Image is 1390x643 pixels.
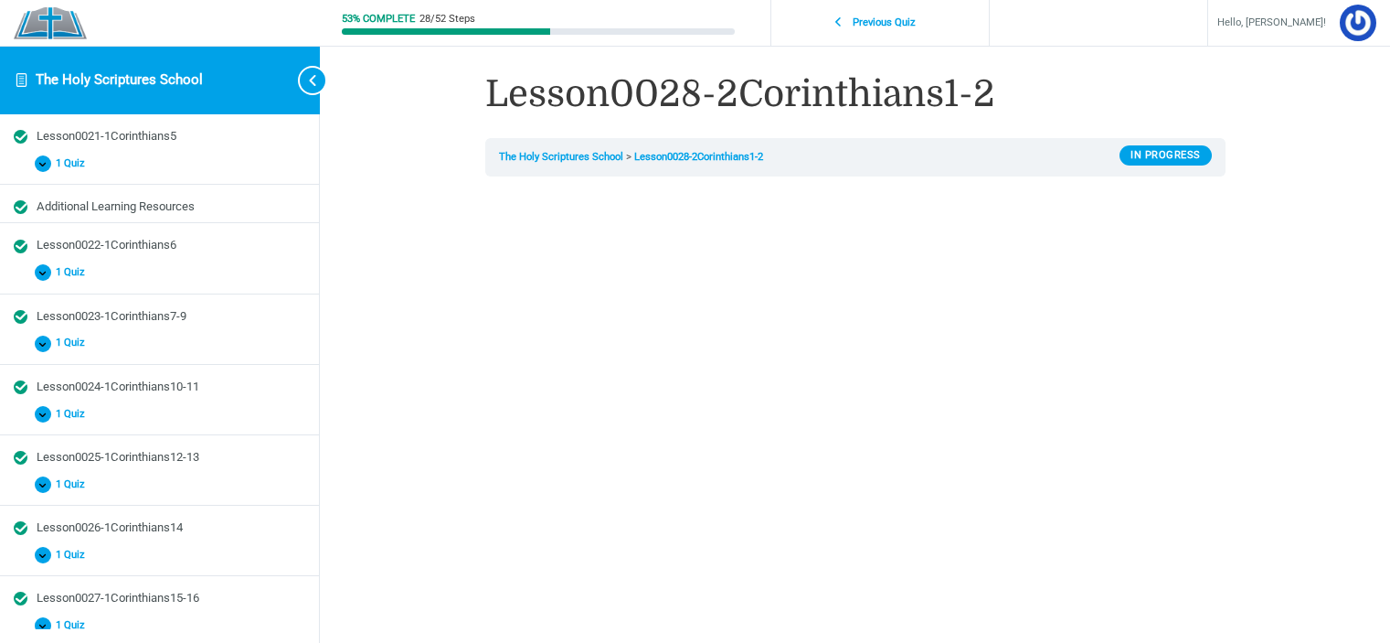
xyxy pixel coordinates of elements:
[14,200,27,214] div: Completed
[843,16,927,29] span: Previous Quiz
[485,69,1226,120] h1: Lesson0028-2Corinthians1-2
[37,379,305,396] div: Lesson0024-1Corinthians10-11
[499,151,623,163] a: The Holy Scriptures School
[14,520,305,537] a: Completed Lesson0026-1Corinthians14
[14,541,305,568] button: 1 Quiz
[14,451,27,465] div: Completed
[342,14,415,24] div: 53% Complete
[51,549,96,562] span: 1 Quiz
[14,592,27,605] div: Completed
[485,138,1226,177] nav: Breadcrumbs
[51,157,96,170] span: 1 Quiz
[37,449,305,466] div: Lesson0025-1Corinthians12-13
[14,308,305,326] a: Completed Lesson0023-1Corinthians7-9
[14,198,305,216] a: Completed Additional Learning Resources
[37,237,305,254] div: Lesson0022-1Corinthians6
[14,330,305,357] button: 1 Quiz
[14,380,27,394] div: Completed
[14,130,27,144] div: Completed
[14,401,305,427] button: 1 Quiz
[36,71,203,88] a: The Holy Scriptures School
[51,337,96,349] span: 1 Quiz
[14,471,305,498] button: 1 Quiz
[51,408,96,421] span: 1 Quiz
[37,590,305,607] div: Lesson0027-1Corinthians15-16
[634,151,763,163] a: Lesson0028-2Corinthians1-2
[419,14,475,24] div: 28/52 Steps
[14,150,305,177] button: 1 Quiz
[14,449,305,466] a: Completed Lesson0025-1Corinthians12-13
[776,6,984,40] a: Previous Quiz
[1119,145,1212,166] div: In Progress
[1217,14,1326,33] span: Hello, [PERSON_NAME]!
[51,266,96,279] span: 1 Quiz
[14,237,305,254] a: Completed Lesson0022-1Corinthians6
[14,379,305,396] a: Completed Lesson0024-1Corinthians10-11
[14,128,305,145] a: Completed Lesson0021-1Corinthians5
[14,521,27,535] div: Completed
[51,619,96,632] span: 1 Quiz
[37,308,305,326] div: Lesson0023-1Corinthians7-9
[37,128,305,145] div: Lesson0021-1Corinthians5
[14,590,305,607] a: Completed Lesson0027-1Corinthians15-16
[14,612,305,638] button: 1 Quiz
[14,260,305,286] button: 1 Quiz
[37,520,305,537] div: Lesson0026-1Corinthians14
[283,46,320,114] button: Toggle sidebar navigation
[37,198,305,216] div: Additional Learning Resources
[14,310,27,324] div: Completed
[14,240,27,253] div: Completed
[51,478,96,491] span: 1 Quiz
